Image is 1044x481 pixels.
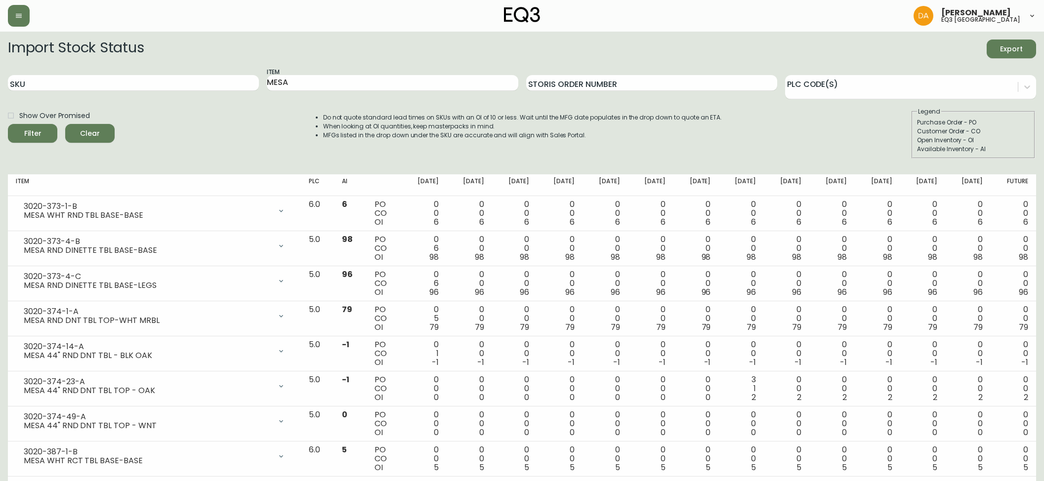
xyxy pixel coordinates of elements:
div: 0 0 [500,200,530,227]
span: 79 [928,321,937,333]
div: 0 0 [726,445,756,472]
th: [DATE] [900,174,945,196]
div: 0 0 [817,340,847,367]
div: 0 0 [500,445,530,472]
div: 0 0 [590,410,620,437]
td: 5.0 [301,231,334,266]
div: 0 0 [726,270,756,297]
div: 0 0 [863,375,892,402]
span: 6 [342,199,347,210]
div: 0 0 [500,375,530,402]
span: 98 [656,251,666,263]
span: 6 [524,216,529,228]
div: 0 0 [772,410,801,437]
th: [DATE] [764,174,809,196]
div: 0 0 [409,200,439,227]
span: 96 [837,286,847,298]
div: 0 0 [500,410,530,437]
div: 0 0 [681,305,711,332]
div: 0 0 [999,270,1028,297]
span: 0 [661,427,666,438]
div: 0 0 [817,200,847,227]
div: PO CO [375,410,393,437]
span: 0 [342,409,347,420]
span: 0 [524,427,529,438]
div: 3020-374-23-A [24,377,271,386]
div: 0 0 [455,340,484,367]
div: 0 0 [545,270,575,297]
div: 0 0 [590,340,620,367]
div: 3020-374-14-AMESA 44" RND DNT TBL - BLK OAK [16,340,293,362]
div: 0 0 [999,305,1028,332]
div: 0 0 [863,445,892,472]
span: 98 [792,251,801,263]
div: Filter [24,127,42,140]
div: 0 0 [681,445,711,472]
span: -1 [477,357,484,368]
span: 0 [661,392,666,403]
div: MESA RND DNT TBL TOP-WHT MRBL [24,316,271,325]
th: Item [8,174,301,196]
div: PO CO [375,445,393,472]
div: Customer Order - CO [917,127,1030,136]
div: 3020-373-1-BMESA WHT RND TBL BASE-BASE [16,200,293,222]
span: 0 [615,392,620,403]
div: 0 0 [590,270,620,297]
div: 3020-373-4-B [24,237,271,246]
span: 96 [973,286,983,298]
div: MESA 44" RND DNT TBL TOP - WNT [24,421,271,430]
div: 0 0 [500,235,530,262]
div: 0 0 [999,235,1028,262]
span: 79 [747,321,756,333]
span: OI [375,427,383,438]
div: PO CO [375,200,393,227]
div: 0 0 [953,270,983,297]
div: 0 0 [636,340,666,367]
span: 5 [342,444,347,455]
span: 98 [342,234,353,245]
span: -1 [840,357,847,368]
th: [DATE] [447,174,492,196]
li: Do not quote standard lead times on SKUs with an OI of 10 or less. Wait until the MFG date popula... [323,113,722,122]
span: 79 [883,321,892,333]
span: 0 [479,392,484,403]
span: -1 [704,357,711,368]
div: 0 0 [772,375,801,402]
th: [DATE] [583,174,628,196]
span: 98 [883,251,892,263]
div: 0 0 [817,375,847,402]
div: 0 0 [726,200,756,227]
span: 98 [1019,251,1028,263]
span: 79 [702,321,711,333]
span: 0 [706,392,710,403]
span: OI [375,392,383,403]
div: Available Inventory - AI [917,145,1030,154]
div: 0 0 [726,410,756,437]
div: 0 0 [908,445,937,472]
span: 79 [611,321,620,333]
div: 0 0 [772,305,801,332]
span: [PERSON_NAME] [941,9,1011,17]
div: 0 0 [681,375,711,402]
span: 6 [978,216,983,228]
div: 0 0 [636,270,666,297]
div: MESA WHT RCT TBL BASE-BASE [24,456,271,465]
span: -1 [1021,357,1028,368]
div: 0 0 [908,200,937,227]
div: PO CO [375,305,393,332]
th: [DATE] [401,174,447,196]
th: [DATE] [809,174,855,196]
div: 0 0 [772,200,801,227]
span: OI [375,357,383,368]
td: 5.0 [301,336,334,371]
span: 6 [842,216,847,228]
div: 3020-374-14-A [24,342,271,351]
span: 98 [928,251,937,263]
span: 2 [752,392,756,403]
div: 3020-373-4-BMESA RND DINETTE TBL BASE-BASE [16,235,293,257]
li: MFGs listed in the drop down under the SKU are accurate and will align with Sales Portal. [323,131,722,140]
div: 3020-374-49-A [24,412,271,421]
span: 0 [706,427,710,438]
span: 0 [615,427,620,438]
div: 3 1 [726,375,756,402]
